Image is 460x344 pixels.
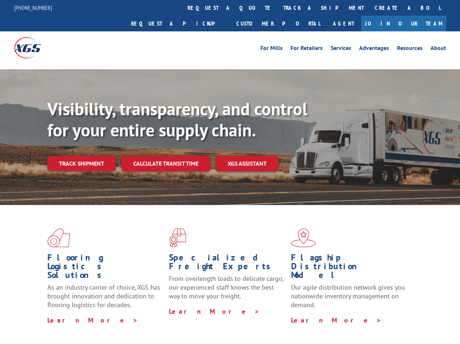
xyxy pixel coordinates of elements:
[47,156,116,171] a: Track shipment
[169,228,186,247] img: xgs-icon-focused-on-flooring-red
[260,45,283,53] a: For Mills
[361,16,446,31] a: Join Our Team
[291,316,382,324] a: Learn More >
[47,316,138,324] a: Learn More >
[14,4,52,11] a: [PHONE_NUMBER]
[216,156,278,171] a: XGS ASSISTANT
[169,307,260,316] a: Learn More >
[47,97,307,141] b: Visibility, transparency, and control for your entire supply chain.
[126,16,231,31] a: Request a pickup
[122,156,210,171] a: Calculate transit time
[326,16,361,31] a: Agent
[47,253,164,283] h1: Flooring Logistics Solutions
[291,45,323,53] a: For Retailers
[47,228,70,247] img: xgs-icon-total-supply-chain-intelligence-red
[231,16,326,31] a: Customer Portal
[169,274,285,307] p: From overlength loads to delicate cargo, our experienced staff knows the best way to move your fr...
[47,283,160,309] span: As an industry carrier of choice, XGS has brought innovation and dedication to flooring logistics...
[291,283,405,309] span: Our agile distribution network gives you nationwide inventory management on demand.
[169,253,285,274] h1: Specialized Freight Experts
[430,45,446,53] a: About
[331,45,351,53] a: Services
[359,45,389,53] a: Advantages
[397,45,422,53] a: Resources
[291,253,407,283] h1: Flagship Distribution Model
[291,228,316,247] img: xgs-icon-flagship-distribution-model-red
